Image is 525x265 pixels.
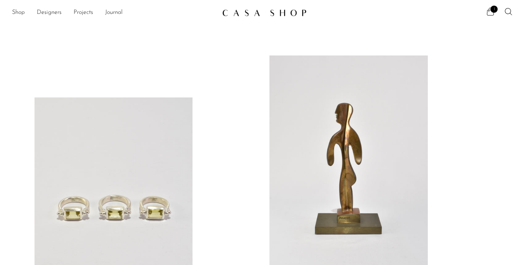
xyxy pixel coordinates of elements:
a: Projects [74,8,93,18]
span: 1 [490,6,498,13]
a: Shop [12,8,25,18]
a: Journal [105,8,123,18]
a: Designers [37,8,62,18]
nav: Desktop navigation [12,6,216,19]
ul: NEW HEADER MENU [12,6,216,19]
